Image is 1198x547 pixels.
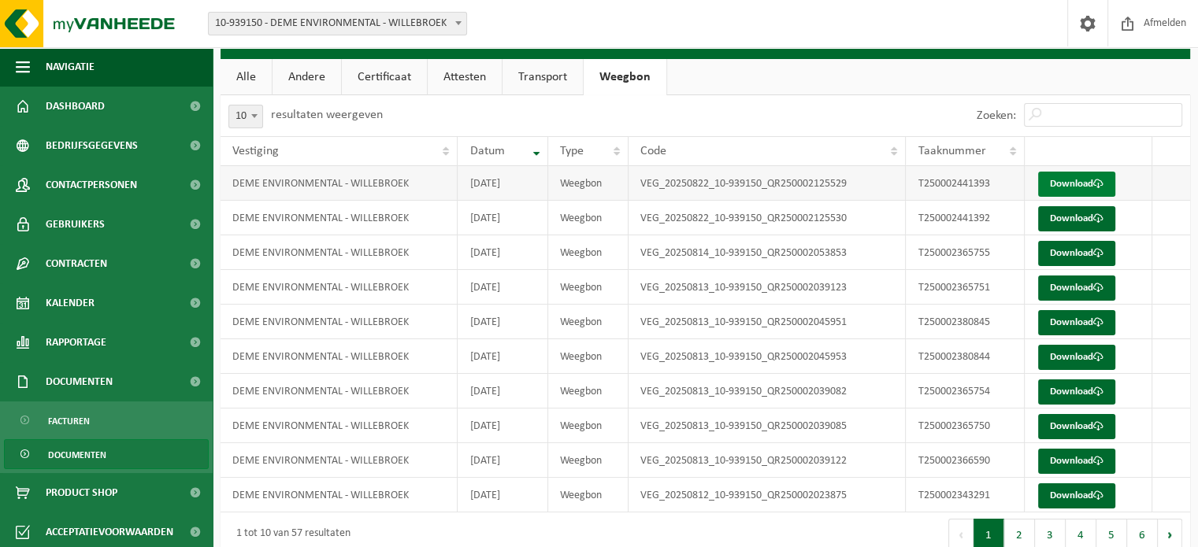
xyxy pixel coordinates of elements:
[458,270,548,305] td: [DATE]
[46,473,117,512] span: Product Shop
[48,406,90,436] span: Facturen
[221,201,458,235] td: DEME ENVIRONMENTAL - WILLEBROEK
[221,166,458,201] td: DEME ENVIRONMENTAL - WILLEBROEK
[221,339,458,374] td: DEME ENVIRONMENTAL - WILLEBROEK
[548,478,629,512] td: Weegbon
[46,126,138,165] span: Bedrijfsgegevens
[1038,172,1115,197] a: Download
[46,323,106,362] span: Rapportage
[221,374,458,408] td: DEME ENVIRONMENTAL - WILLEBROEK
[548,235,629,270] td: Weegbon
[221,235,458,270] td: DEME ENVIRONMENTAL - WILLEBROEK
[629,201,906,235] td: VEG_20250822_10-939150_QR250002125530
[1038,241,1115,266] a: Download
[46,165,137,205] span: Contactpersonen
[1038,206,1115,231] a: Download
[46,47,95,87] span: Navigatie
[906,339,1024,374] td: T250002380844
[629,305,906,339] td: VEG_20250813_10-939150_QR250002045951
[629,374,906,408] td: VEG_20250813_10-939150_QR250002039082
[342,59,427,95] a: Certificaat
[503,59,583,95] a: Transport
[977,109,1016,122] label: Zoeken:
[46,362,113,401] span: Documenten
[906,408,1024,443] td: T250002365750
[273,59,341,95] a: Andere
[629,235,906,270] td: VEG_20250814_10-939150_QR250002053853
[548,339,629,374] td: Weegbon
[46,283,95,323] span: Kalender
[4,405,209,435] a: Facturen
[221,443,458,478] td: DEME ENVIRONMENTAL - WILLEBROEK
[46,205,105,244] span: Gebruikers
[548,443,629,478] td: Weegbon
[458,235,548,270] td: [DATE]
[918,145,985,157] span: Taaknummer
[1038,379,1115,405] a: Download
[232,145,279,157] span: Vestiging
[548,201,629,235] td: Weegbon
[46,244,107,283] span: Contracten
[1038,483,1115,508] a: Download
[906,270,1024,305] td: T250002365751
[629,478,906,512] td: VEG_20250812_10-939150_QR250002023875
[548,374,629,408] td: Weegbon
[640,145,666,157] span: Code
[46,87,105,126] span: Dashboard
[906,374,1024,408] td: T250002365754
[906,201,1024,235] td: T250002441392
[548,166,629,201] td: Weegbon
[221,305,458,339] td: DEME ENVIRONMENTAL - WILLEBROEK
[458,201,548,235] td: [DATE]
[1038,449,1115,474] a: Download
[560,145,584,157] span: Type
[458,443,548,478] td: [DATE]
[629,443,906,478] td: VEG_20250813_10-939150_QR250002039122
[221,478,458,512] td: DEME ENVIRONMENTAL - WILLEBROEK
[548,305,629,339] td: Weegbon
[906,166,1024,201] td: T250002441393
[4,439,209,469] a: Documenten
[209,13,466,35] span: 10-939150 - DEME ENVIRONMENTAL - WILLEBROEK
[1038,310,1115,335] a: Download
[1038,275,1115,301] a: Download
[428,59,502,95] a: Attesten
[584,59,666,95] a: Weegbon
[906,235,1024,270] td: T250002365755
[458,339,548,374] td: [DATE]
[458,478,548,512] td: [DATE]
[906,305,1024,339] td: T250002380845
[629,339,906,374] td: VEG_20250813_10-939150_QR250002045953
[221,408,458,443] td: DEME ENVIRONMENTAL - WILLEBROEK
[228,105,263,128] span: 10
[1038,414,1115,439] a: Download
[629,408,906,443] td: VEG_20250813_10-939150_QR250002039085
[548,270,629,305] td: Weegbon
[271,109,383,121] label: resultaten weergeven
[229,105,262,128] span: 10
[906,443,1024,478] td: T250002366590
[458,305,548,339] td: [DATE]
[48,440,106,470] span: Documenten
[1038,345,1115,370] a: Download
[221,59,272,95] a: Alle
[548,408,629,443] td: Weegbon
[458,166,548,201] td: [DATE]
[458,374,548,408] td: [DATE]
[208,12,467,35] span: 10-939150 - DEME ENVIRONMENTAL - WILLEBROEK
[469,145,504,157] span: Datum
[629,270,906,305] td: VEG_20250813_10-939150_QR250002039123
[458,408,548,443] td: [DATE]
[906,478,1024,512] td: T250002343291
[629,166,906,201] td: VEG_20250822_10-939150_QR250002125529
[221,270,458,305] td: DEME ENVIRONMENTAL - WILLEBROEK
